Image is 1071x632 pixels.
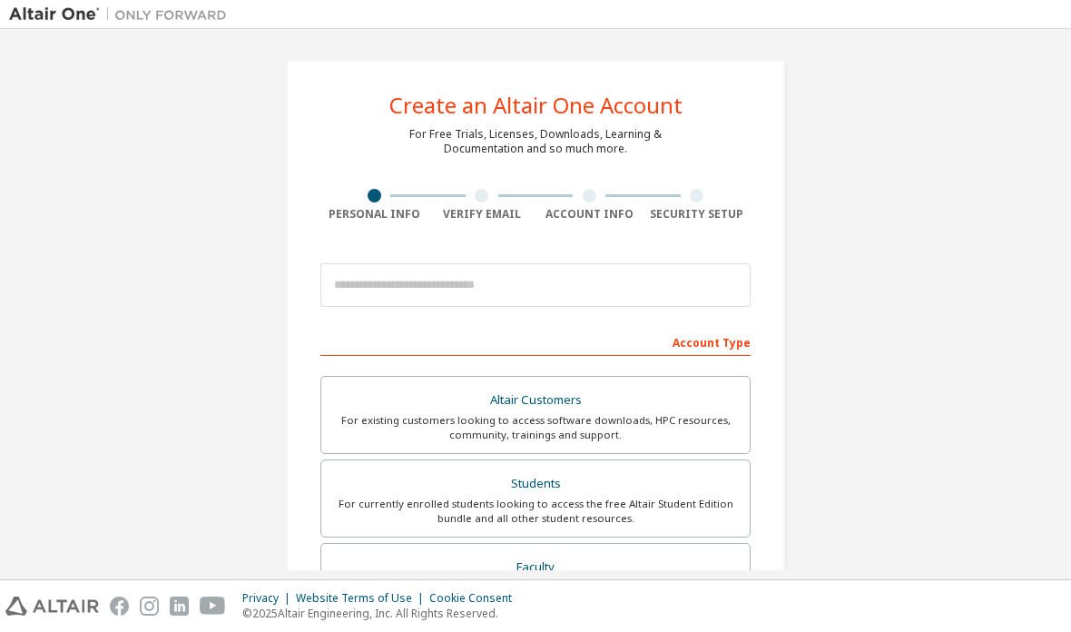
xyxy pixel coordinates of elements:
[429,591,523,606] div: Cookie Consent
[170,597,189,616] img: linkedin.svg
[644,207,752,222] div: Security Setup
[428,207,536,222] div: Verify Email
[9,5,236,24] img: Altair One
[332,413,739,442] div: For existing customers looking to access software downloads, HPC resources, community, trainings ...
[332,471,739,497] div: Students
[320,327,751,356] div: Account Type
[389,94,683,116] div: Create an Altair One Account
[200,597,226,616] img: youtube.svg
[110,597,129,616] img: facebook.svg
[409,127,662,156] div: For Free Trials, Licenses, Downloads, Learning & Documentation and so much more.
[296,591,429,606] div: Website Terms of Use
[242,606,523,621] p: © 2025 Altair Engineering, Inc. All Rights Reserved.
[332,388,739,413] div: Altair Customers
[332,497,739,526] div: For currently enrolled students looking to access the free Altair Student Edition bundle and all ...
[320,207,428,222] div: Personal Info
[5,597,99,616] img: altair_logo.svg
[140,597,159,616] img: instagram.svg
[332,555,739,580] div: Faculty
[535,207,644,222] div: Account Info
[242,591,296,606] div: Privacy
